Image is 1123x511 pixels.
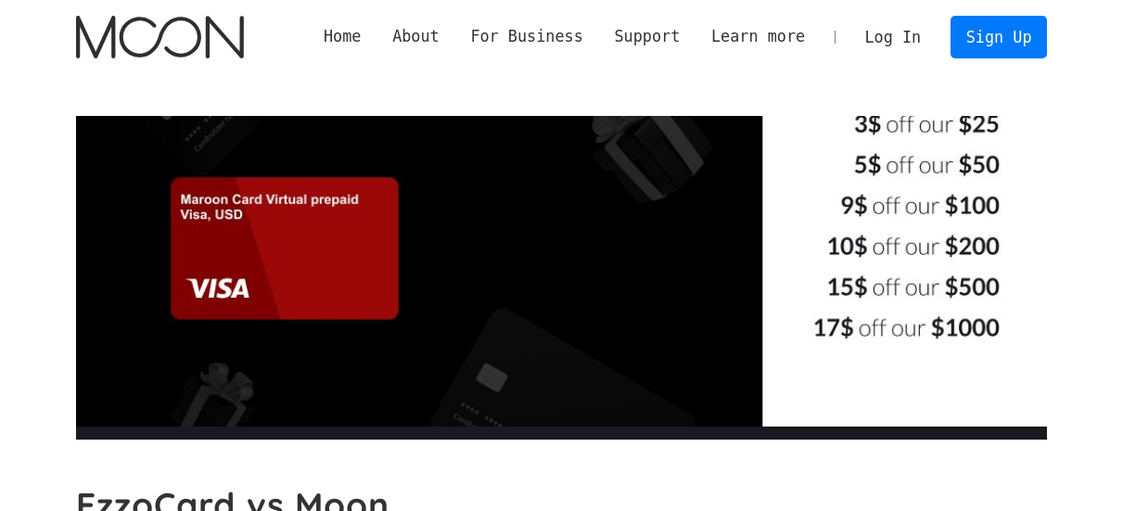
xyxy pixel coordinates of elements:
[849,17,937,57] a: Log In
[614,25,680,48] div: Support
[376,25,454,48] div: About
[76,16,244,58] a: home
[951,16,1047,57] a: Sign Up
[455,25,599,48] div: For Business
[470,25,582,48] div: For Business
[392,25,440,48] div: About
[711,25,805,48] div: Learn more
[308,25,376,48] a: Home
[695,25,821,48] div: Learn more
[599,25,695,48] div: Support
[76,16,244,58] img: Moon Logo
